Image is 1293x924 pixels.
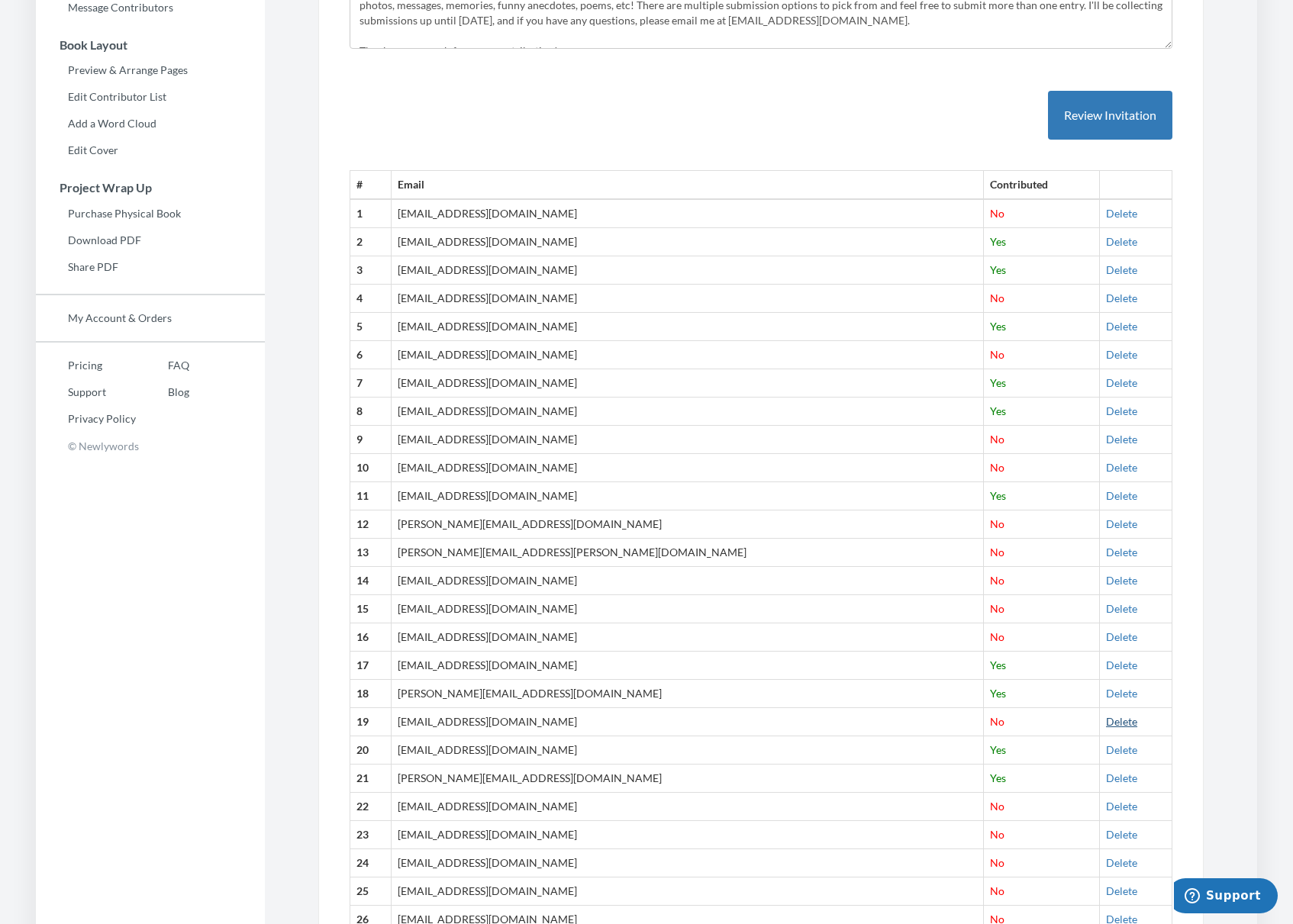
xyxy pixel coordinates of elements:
[36,202,265,225] a: Purchase Physical Book
[1106,376,1137,389] a: Delete
[392,623,984,652] td: [EMAIL_ADDRESS][DOMAIN_NAME]
[350,313,392,341] th: 5
[350,285,392,313] th: 4
[1106,884,1137,897] a: Delete
[392,821,984,849] td: [EMAIL_ADDRESS][DOMAIN_NAME]
[1106,291,1137,304] a: Delete
[350,171,392,199] th: #
[1106,517,1137,530] a: Delete
[392,398,984,426] td: [EMAIL_ADDRESS][DOMAIN_NAME]
[350,765,392,793] th: 21
[990,743,1006,756] span: Yes
[36,85,265,108] a: Edit Contributor List
[1106,630,1137,643] a: Delete
[36,307,265,330] a: My Account & Orders
[1106,433,1137,446] a: Delete
[983,171,1099,199] th: Contributed
[990,376,1006,389] span: Yes
[392,567,984,595] td: [EMAIL_ADDRESS][DOMAIN_NAME]
[392,199,984,227] td: [EMAIL_ADDRESS][DOMAIN_NAME]
[1106,771,1137,784] a: Delete
[990,489,1006,502] span: Yes
[36,434,265,458] p: © Newlywords
[1106,263,1137,276] a: Delete
[990,715,1004,728] span: No
[392,595,984,623] td: [EMAIL_ADDRESS][DOMAIN_NAME]
[392,256,984,285] td: [EMAIL_ADDRESS][DOMAIN_NAME]
[350,398,392,426] th: 8
[990,320,1006,333] span: Yes
[350,680,392,708] th: 18
[1106,800,1137,813] a: Delete
[350,426,392,454] th: 9
[990,348,1004,361] span: No
[36,354,136,377] a: Pricing
[990,687,1006,700] span: Yes
[1106,320,1137,333] a: Delete
[350,793,392,821] th: 22
[350,849,392,877] th: 24
[392,793,984,821] td: [EMAIL_ADDRESS][DOMAIN_NAME]
[990,602,1004,615] span: No
[990,884,1004,897] span: No
[392,313,984,341] td: [EMAIL_ADDRESS][DOMAIN_NAME]
[1106,687,1137,700] a: Delete
[350,595,392,623] th: 15
[392,285,984,313] td: [EMAIL_ADDRESS][DOMAIN_NAME]
[136,381,189,404] a: Blog
[392,877,984,906] td: [EMAIL_ADDRESS][DOMAIN_NAME]
[36,59,265,82] a: Preview & Arrange Pages
[990,574,1004,587] span: No
[990,828,1004,841] span: No
[990,207,1004,220] span: No
[990,291,1004,304] span: No
[990,433,1004,446] span: No
[136,354,189,377] a: FAQ
[350,199,392,227] th: 1
[1106,602,1137,615] a: Delete
[1106,489,1137,502] a: Delete
[37,181,265,195] h3: Project Wrap Up
[990,771,1006,784] span: Yes
[350,341,392,369] th: 6
[392,341,984,369] td: [EMAIL_ADDRESS][DOMAIN_NAME]
[1106,235,1137,248] a: Delete
[36,139,265,162] a: Edit Cover
[350,623,392,652] th: 16
[350,510,392,539] th: 12
[1048,91,1172,140] button: Review Invitation
[392,708,984,736] td: [EMAIL_ADDRESS][DOMAIN_NAME]
[392,369,984,398] td: [EMAIL_ADDRESS][DOMAIN_NAME]
[990,658,1006,671] span: Yes
[350,256,392,285] th: 3
[990,546,1004,559] span: No
[392,510,984,539] td: [PERSON_NAME][EMAIL_ADDRESS][DOMAIN_NAME]
[392,454,984,482] td: [EMAIL_ADDRESS][DOMAIN_NAME]
[350,652,392,680] th: 17
[392,849,984,877] td: [EMAIL_ADDRESS][DOMAIN_NAME]
[350,708,392,736] th: 19
[990,461,1004,474] span: No
[392,171,984,199] th: Email
[350,567,392,595] th: 14
[350,369,392,398] th: 7
[36,112,265,135] a: Add a Word Cloud
[1106,715,1137,728] a: Delete
[37,38,265,52] h3: Book Layout
[350,877,392,906] th: 25
[392,539,984,567] td: [PERSON_NAME][EMAIL_ADDRESS][PERSON_NAME][DOMAIN_NAME]
[392,652,984,680] td: [EMAIL_ADDRESS][DOMAIN_NAME]
[1106,828,1137,841] a: Delete
[350,539,392,567] th: 13
[1106,574,1137,587] a: Delete
[392,228,984,256] td: [EMAIL_ADDRESS][DOMAIN_NAME]
[350,454,392,482] th: 10
[36,381,136,404] a: Support
[350,228,392,256] th: 2
[1174,878,1278,916] iframe: Opens a widget where you can chat to one of our agents
[36,407,136,430] a: Privacy Policy
[1106,856,1137,869] a: Delete
[990,404,1006,417] span: Yes
[990,630,1004,643] span: No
